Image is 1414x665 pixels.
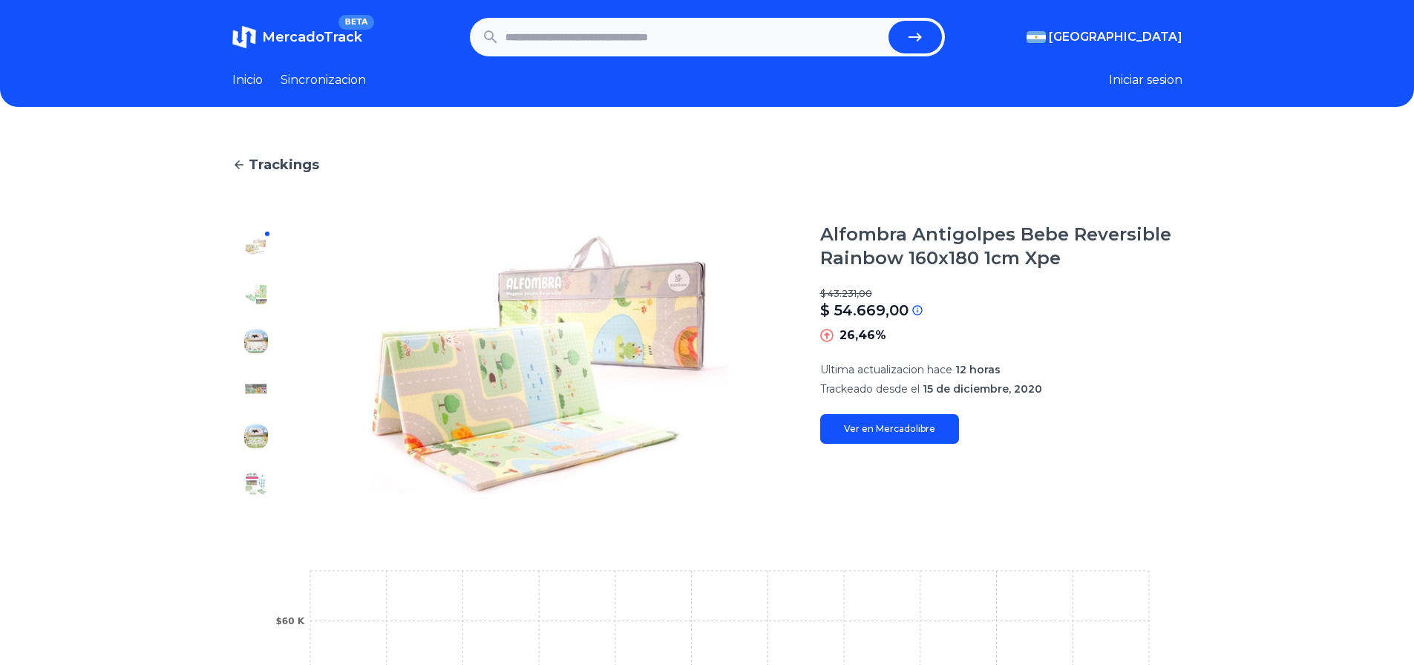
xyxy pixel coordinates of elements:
button: [GEOGRAPHIC_DATA] [1027,28,1182,46]
a: Trackings [232,154,1182,175]
img: Alfombra Antigolpes Bebe Reversible Rainbow 160x180 1cm Xpe [244,425,268,448]
span: MercadoTrack [262,29,362,45]
h1: Alfombra Antigolpes Bebe Reversible Rainbow 160x180 1cm Xpe [820,223,1182,270]
p: $ 54.669,00 [820,300,909,321]
span: Ultima actualizacion hace [820,363,952,376]
span: Trackings [249,154,319,175]
img: Argentina [1027,31,1046,43]
img: Alfombra Antigolpes Bebe Reversible Rainbow 160x180 1cm Xpe [310,223,791,508]
tspan: $60 K [275,616,304,626]
a: Inicio [232,71,263,89]
span: BETA [338,15,373,30]
p: $ 43.231,00 [820,288,1182,300]
a: MercadoTrackBETA [232,25,362,49]
img: Alfombra Antigolpes Bebe Reversible Rainbow 160x180 1cm Xpe [244,235,268,258]
span: 15 de diciembre, 2020 [923,382,1042,396]
span: 12 horas [955,363,1001,376]
img: Alfombra Antigolpes Bebe Reversible Rainbow 160x180 1cm Xpe [244,282,268,306]
p: 26,46% [839,327,886,344]
span: Trackeado desde el [820,382,920,396]
img: Alfombra Antigolpes Bebe Reversible Rainbow 160x180 1cm Xpe [244,472,268,496]
img: Alfombra Antigolpes Bebe Reversible Rainbow 160x180 1cm Xpe [244,330,268,353]
a: Sincronizacion [281,71,366,89]
span: [GEOGRAPHIC_DATA] [1049,28,1182,46]
img: MercadoTrack [232,25,256,49]
a: Ver en Mercadolibre [820,414,959,444]
img: Alfombra Antigolpes Bebe Reversible Rainbow 160x180 1cm Xpe [244,377,268,401]
button: Iniciar sesion [1109,71,1182,89]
